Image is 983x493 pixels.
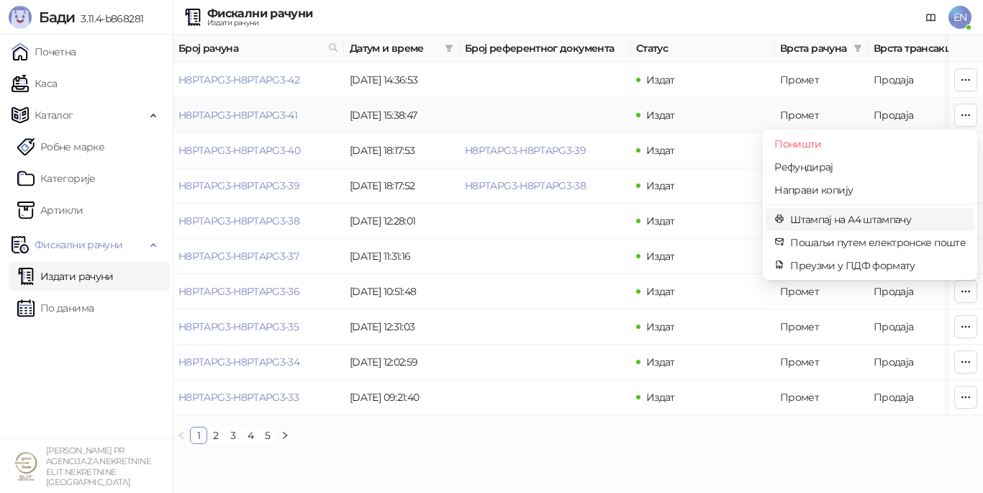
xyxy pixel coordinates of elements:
td: [DATE] 12:31:03 [344,309,459,345]
span: EN [948,6,971,29]
span: Датум и време [350,40,439,56]
div: Издати рачуни [207,19,312,27]
a: H8PTAPG3-H8PTAPG3-39 [465,144,586,157]
li: 2 [207,427,225,444]
td: H8PTAPG3-H8PTAPG3-40 [173,133,344,168]
td: Промет [774,309,868,345]
small: [PERSON_NAME] PR AGENCIJA ZA NEKRETNINE ELIT NEKRETNINE [GEOGRAPHIC_DATA] [46,445,151,487]
span: Издат [646,109,675,122]
a: 2 [208,428,224,443]
span: Бади [39,9,75,26]
td: Промет [774,274,868,309]
a: По данима [17,294,94,322]
span: Врста рачуна [780,40,848,56]
td: H8PTAPG3-H8PTAPG3-38 [173,204,344,239]
span: Врста трансакције [874,40,970,56]
button: right [276,427,294,444]
td: [DATE] 12:02:59 [344,345,459,380]
li: 1 [190,427,207,444]
span: Пошаљи путем електронске поште [790,235,966,250]
td: H8PTAPG3-H8PTAPG3-41 [173,98,344,133]
th: Врста рачуна [774,35,868,63]
a: Издати рачуни [17,262,114,291]
span: Издат [646,356,675,368]
a: Категорије [17,164,96,193]
button: left [173,427,190,444]
a: 3 [225,428,241,443]
th: Број референтног документа [459,35,630,63]
a: H8PTAPG3-H8PTAPG3-37 [178,250,299,263]
span: Каталог [35,101,73,130]
span: Направи копију [774,182,966,198]
a: H8PTAPG3-H8PTAPG3-39 [178,179,299,192]
td: Промет [774,345,868,380]
a: H8PTAPG3-H8PTAPG3-34 [178,356,299,368]
td: [DATE] 12:28:01 [344,204,459,239]
a: H8PTAPG3-H8PTAPG3-40 [178,144,300,157]
a: Робне марке [17,132,104,161]
span: filter [442,37,456,59]
img: Logo [9,6,32,29]
span: filter [445,44,453,53]
span: Издат [646,391,675,404]
td: H8PTAPG3-H8PTAPG3-39 [173,168,344,204]
span: Издат [646,179,675,192]
td: Промет [774,98,868,133]
a: H8PTAPG3-H8PTAPG3-38 [178,214,299,227]
td: Промет [774,63,868,98]
a: 5 [260,428,276,443]
a: Каса [12,69,57,98]
a: H8PTAPG3-H8PTAPG3-38 [465,179,586,192]
span: Издат [646,144,675,157]
a: Почетна [12,37,76,66]
a: H8PTAPG3-H8PTAPG3-33 [178,391,299,404]
td: [DATE] 11:31:16 [344,239,459,274]
a: Документација [920,6,943,29]
span: Штампај на А4 штампачу [790,212,966,227]
span: Издат [646,250,675,263]
span: right [281,431,289,440]
a: H8PTAPG3-H8PTAPG3-36 [178,285,299,298]
span: Издат [646,214,675,227]
span: Фискални рачуни [35,230,122,259]
div: Фискални рачуни [207,8,312,19]
li: 3 [225,427,242,444]
a: 4 [243,428,258,443]
li: 4 [242,427,259,444]
td: [DATE] 18:17:52 [344,168,459,204]
td: [DATE] 10:51:48 [344,274,459,309]
a: H8PTAPG3-H8PTAPG3-42 [178,73,299,86]
img: 64x64-companyLogo-2973bebf-8757-43e2-99db-6255e8c9a51f.png [12,452,40,481]
span: Број рачуна [178,40,322,56]
a: 1 [191,428,207,443]
span: filter [853,44,862,53]
li: 5 [259,427,276,444]
td: H8PTAPG3-H8PTAPG3-33 [173,380,344,415]
span: Издат [646,285,675,298]
td: [DATE] 15:38:47 [344,98,459,133]
span: Поништи [774,136,966,152]
span: left [177,431,186,440]
span: Рефундирај [774,159,966,175]
td: [DATE] 09:21:40 [344,380,459,415]
li: Следећа страна [276,427,294,444]
td: Промет [774,380,868,415]
span: filter [851,37,865,59]
td: [DATE] 18:17:53 [344,133,459,168]
li: Претходна страна [173,427,190,444]
td: [DATE] 14:36:53 [344,63,459,98]
td: H8PTAPG3-H8PTAPG3-42 [173,63,344,98]
a: H8PTAPG3-H8PTAPG3-41 [178,109,297,122]
span: Преузми у ПДФ формату [790,258,966,273]
td: H8PTAPG3-H8PTAPG3-34 [173,345,344,380]
span: Издат [646,73,675,86]
span: 3.11.4-b868281 [75,12,143,25]
a: H8PTAPG3-H8PTAPG3-35 [178,320,299,333]
th: Статус [630,35,774,63]
span: Издат [646,320,675,333]
a: ArtikliАртикли [17,196,83,225]
td: H8PTAPG3-H8PTAPG3-35 [173,309,344,345]
th: Број рачуна [173,35,344,63]
td: H8PTAPG3-H8PTAPG3-37 [173,239,344,274]
td: H8PTAPG3-H8PTAPG3-36 [173,274,344,309]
